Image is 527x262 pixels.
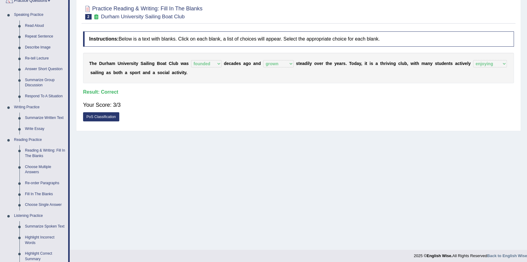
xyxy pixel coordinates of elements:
[449,61,450,66] b: t
[106,61,109,66] b: h
[302,61,305,66] b: a
[90,70,93,75] b: s
[83,98,514,112] div: Your Score: 3/3
[391,61,393,66] b: n
[94,61,97,66] b: e
[246,61,248,66] b: g
[366,61,367,66] b: t
[384,61,386,66] b: r
[174,70,177,75] b: c
[22,64,68,75] a: Answer Short Question
[226,61,229,66] b: e
[22,178,68,189] a: Re-order Paragraphs
[234,61,236,66] b: d
[176,70,178,75] b: t
[22,189,68,200] a: Fill In The Blanks
[173,61,176,66] b: u
[149,61,152,66] b: n
[111,61,115,66] b: m
[339,61,341,66] b: a
[322,61,323,66] b: r
[184,61,186,66] b: a
[298,61,300,66] b: t
[119,70,120,75] b: t
[125,70,127,75] b: a
[83,89,514,95] h4: Result:
[430,61,433,66] b: y
[365,61,366,66] b: i
[425,61,428,66] b: a
[386,61,387,66] b: i
[129,61,131,66] b: r
[109,70,111,75] b: s
[99,61,102,66] b: D
[455,61,458,66] b: a
[461,61,462,66] b: i
[83,112,119,121] a: PoS Classification
[133,61,134,66] b: i
[22,75,68,91] a: Summarize Group Discussion
[22,31,68,42] a: Repeat Sentence
[337,61,339,66] b: e
[148,61,149,66] b: i
[462,61,465,66] b: v
[139,70,141,75] b: t
[168,70,169,75] b: l
[400,61,402,66] b: l
[182,70,183,75] b: i
[330,61,332,66] b: e
[165,61,166,66] b: t
[184,70,186,75] b: y
[256,61,258,66] b: n
[22,91,68,102] a: Respond To A Situation
[147,61,148,66] b: l
[137,70,139,75] b: r
[357,61,359,66] b: a
[375,61,378,66] b: a
[106,70,109,75] b: a
[121,61,124,66] b: n
[186,70,187,75] b: .
[231,61,234,66] b: a
[305,61,307,66] b: d
[95,70,96,75] b: i
[172,61,173,66] b: l
[22,145,68,161] a: Reading & Writing: Fill In The Blanks
[369,61,371,66] b: i
[421,61,425,66] b: m
[162,61,165,66] b: a
[127,61,129,66] b: e
[169,61,172,66] b: C
[11,9,68,20] a: Speaking Practice
[389,61,391,66] b: i
[387,61,389,66] b: v
[224,61,227,66] b: d
[141,61,143,66] b: S
[427,253,452,258] strong: English Wise.
[120,70,123,75] b: h
[143,61,146,66] b: a
[96,70,97,75] b: l
[22,124,68,135] a: Write Essay
[22,232,68,248] a: Highlight Incorrect Words
[326,61,327,66] b: t
[351,61,354,66] b: o
[131,61,133,66] b: s
[428,61,430,66] b: n
[160,61,163,66] b: o
[354,61,357,66] b: d
[460,61,461,66] b: t
[487,253,527,258] strong: Back to English Wise
[113,70,116,75] b: b
[22,199,68,210] a: Choose Single Answer
[444,61,446,66] b: e
[414,61,415,66] b: i
[317,61,319,66] b: v
[148,70,150,75] b: d
[97,70,99,75] b: i
[153,70,155,75] b: a
[93,14,99,20] small: Exam occurring question
[334,61,337,66] b: y
[178,70,179,75] b: i
[22,221,68,232] a: Summarize Spoken Text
